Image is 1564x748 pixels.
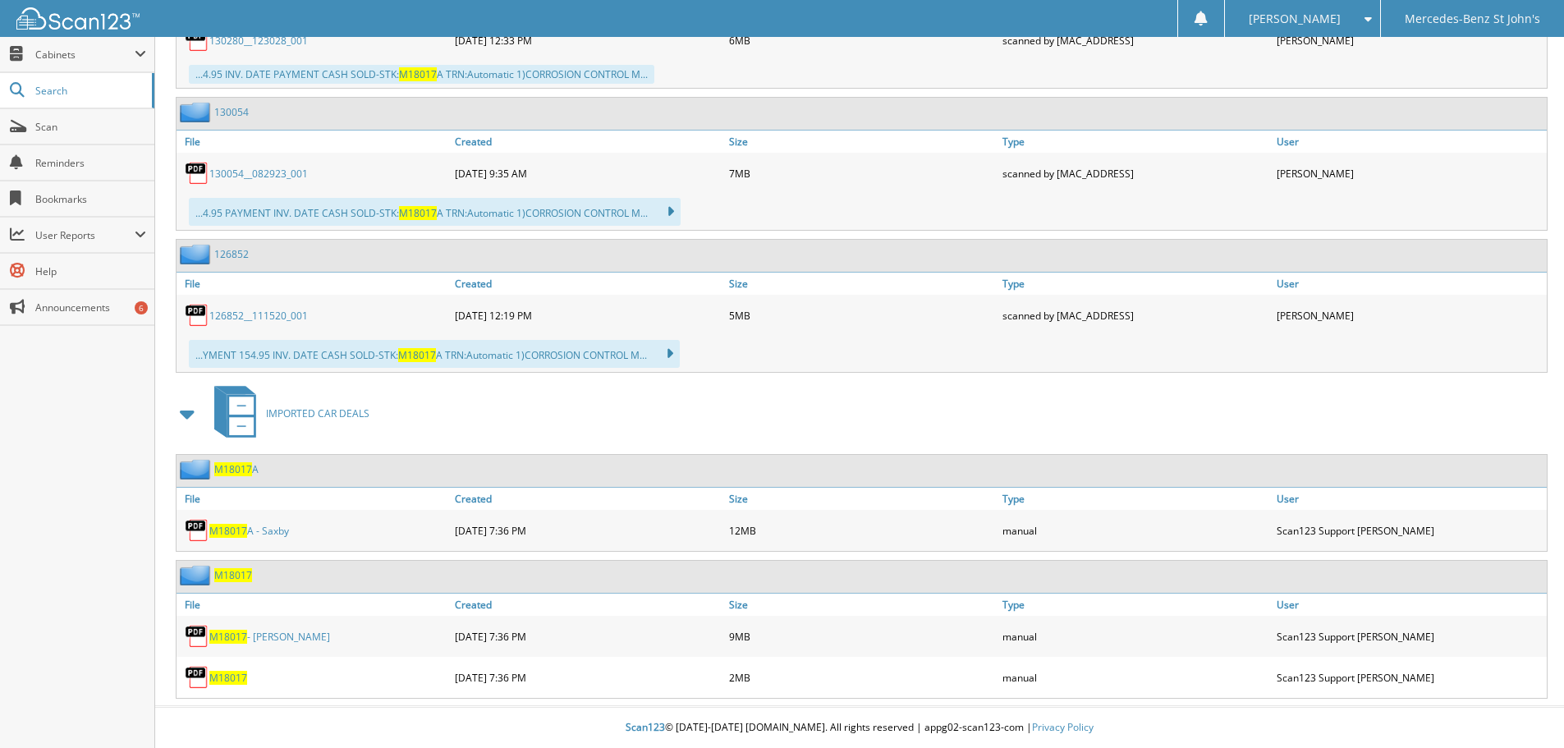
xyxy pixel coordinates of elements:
[451,24,725,57] div: [DATE] 12:33 PM
[214,568,252,582] a: M18017
[209,167,308,181] a: 130054__082923_001
[998,273,1273,295] a: Type
[1273,131,1547,153] a: User
[725,157,999,190] div: 7MB
[451,157,725,190] div: [DATE] 9:35 AM
[214,247,249,261] a: 126852
[209,630,330,644] a: M18017- [PERSON_NAME]
[35,120,146,134] span: Scan
[998,661,1273,694] div: manual
[1273,157,1547,190] div: [PERSON_NAME]
[1273,514,1547,547] div: Scan123 Support [PERSON_NAME]
[209,34,308,48] a: 130280__123028_001
[1273,661,1547,694] div: Scan123 Support [PERSON_NAME]
[35,264,146,278] span: Help
[399,67,437,81] span: M18017
[998,594,1273,616] a: Type
[725,131,999,153] a: Size
[35,156,146,170] span: Reminders
[998,620,1273,653] div: manual
[1482,669,1564,748] iframe: Chat Widget
[185,518,209,543] img: PDF.png
[626,720,665,734] span: Scan123
[35,228,135,242] span: User Reports
[209,630,247,644] span: M18017
[1405,14,1540,24] span: Mercedes-Benz St John's
[451,620,725,653] div: [DATE] 7:36 PM
[177,594,451,616] a: File
[35,192,146,206] span: Bookmarks
[214,462,259,476] a: M18017A
[185,303,209,328] img: PDF.png
[725,620,999,653] div: 9MB
[185,161,209,186] img: PDF.png
[998,157,1273,190] div: scanned by [MAC_ADDRESS]
[451,131,725,153] a: Created
[451,273,725,295] a: Created
[725,488,999,510] a: Size
[451,661,725,694] div: [DATE] 7:36 PM
[185,665,209,690] img: PDF.png
[35,48,135,62] span: Cabinets
[998,131,1273,153] a: Type
[180,244,214,264] img: folder2.png
[1273,24,1547,57] div: [PERSON_NAME]
[1273,620,1547,653] div: Scan123 Support [PERSON_NAME]
[451,488,725,510] a: Created
[451,594,725,616] a: Created
[180,459,214,480] img: folder2.png
[177,273,451,295] a: File
[209,524,247,538] span: M18017
[135,301,148,314] div: 6
[177,131,451,153] a: File
[189,340,680,368] div: ...YMENT 154.95 INV. DATE CASH SOLD-STK: A TRN:Automatic 1)CORROSION CONTROL M...
[185,624,209,649] img: PDF.png
[155,708,1564,748] div: © [DATE]-[DATE] [DOMAIN_NAME]. All rights reserved | appg02-scan123-com |
[1273,488,1547,510] a: User
[189,65,654,84] div: ...4.95 INV. DATE PAYMENT CASH SOLD-STK: A TRN:Automatic 1)CORROSION CONTROL M...
[451,514,725,547] div: [DATE] 7:36 PM
[1249,14,1341,24] span: [PERSON_NAME]
[35,84,144,98] span: Search
[35,301,146,314] span: Announcements
[209,309,308,323] a: 126852__111520_001
[209,671,247,685] a: M18017
[209,524,289,538] a: M18017A - Saxby
[998,488,1273,510] a: Type
[725,24,999,57] div: 6MB
[1273,299,1547,332] div: [PERSON_NAME]
[16,7,140,30] img: scan123-logo-white.svg
[725,273,999,295] a: Size
[399,206,437,220] span: M18017
[204,381,369,446] a: IMPORTED CAR DEALS
[398,348,436,362] span: M18017
[725,299,999,332] div: 5MB
[451,299,725,332] div: [DATE] 12:19 PM
[214,105,249,119] a: 130054
[1032,720,1094,734] a: Privacy Policy
[214,462,252,476] span: M18017
[725,594,999,616] a: Size
[180,102,214,122] img: folder2.png
[1273,273,1547,295] a: User
[998,24,1273,57] div: scanned by [MAC_ADDRESS]
[177,488,451,510] a: File
[725,514,999,547] div: 12MB
[185,28,209,53] img: PDF.png
[189,198,681,226] div: ...4.95 PAYMENT INV. DATE CASH SOLD-STK: A TRN:Automatic 1)CORROSION CONTROL M...
[998,514,1273,547] div: manual
[1273,594,1547,616] a: User
[180,565,214,585] img: folder2.png
[998,299,1273,332] div: scanned by [MAC_ADDRESS]
[725,661,999,694] div: 2MB
[266,406,369,420] span: IMPORTED CAR DEALS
